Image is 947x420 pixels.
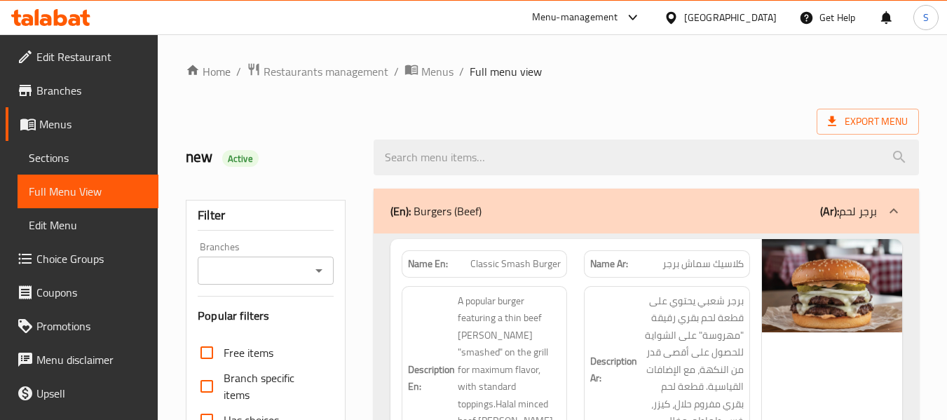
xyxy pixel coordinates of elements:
[186,63,231,80] a: Home
[247,62,388,81] a: Restaurants management
[36,48,147,65] span: Edit Restaurant
[590,257,628,271] strong: Name Ar:
[222,150,259,167] div: Active
[390,201,411,222] b: (En):
[29,217,147,233] span: Edit Menu
[394,63,399,80] li: /
[459,63,464,80] li: /
[222,152,259,165] span: Active
[36,318,147,334] span: Promotions
[224,370,322,403] span: Branch specific items
[662,257,744,271] span: كلاسيك سماش برجر
[820,203,877,219] p: برجر لحم
[390,203,482,219] p: Burgers (Beef)
[374,189,919,233] div: (En): Burgers (Beef)(Ar):برجر لحم
[39,116,147,133] span: Menus
[29,149,147,166] span: Sections
[6,107,158,141] a: Menus
[6,74,158,107] a: Branches
[186,62,919,81] nav: breadcrumb
[186,147,356,168] h2: new
[36,385,147,402] span: Upsell
[309,261,329,280] button: Open
[18,141,158,175] a: Sections
[18,175,158,208] a: Full Menu View
[6,40,158,74] a: Edit Restaurant
[532,9,618,26] div: Menu-management
[36,250,147,267] span: Choice Groups
[6,309,158,343] a: Promotions
[6,276,158,309] a: Coupons
[6,242,158,276] a: Choice Groups
[470,63,542,80] span: Full menu view
[817,109,919,135] span: Export Menu
[404,62,454,81] a: Menus
[224,344,273,361] span: Free items
[408,257,448,271] strong: Name En:
[18,208,158,242] a: Edit Menu
[762,239,902,332] img: Classic_Smash_Burger638958767959705227.jpg
[470,257,561,271] span: Classic Smash Burger
[6,343,158,377] a: Menu disclaimer
[36,82,147,99] span: Branches
[36,284,147,301] span: Coupons
[198,308,333,324] h3: Popular filters
[36,351,147,368] span: Menu disclaimer
[264,63,388,80] span: Restaurants management
[374,140,919,175] input: search
[923,10,929,25] span: S
[198,201,333,231] div: Filter
[6,377,158,410] a: Upsell
[408,361,455,395] strong: Description En:
[421,63,454,80] span: Menus
[820,201,839,222] b: (Ar):
[590,353,637,387] strong: Description Ar:
[684,10,777,25] div: [GEOGRAPHIC_DATA]
[29,183,147,200] span: Full Menu View
[828,113,908,130] span: Export Menu
[236,63,241,80] li: /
